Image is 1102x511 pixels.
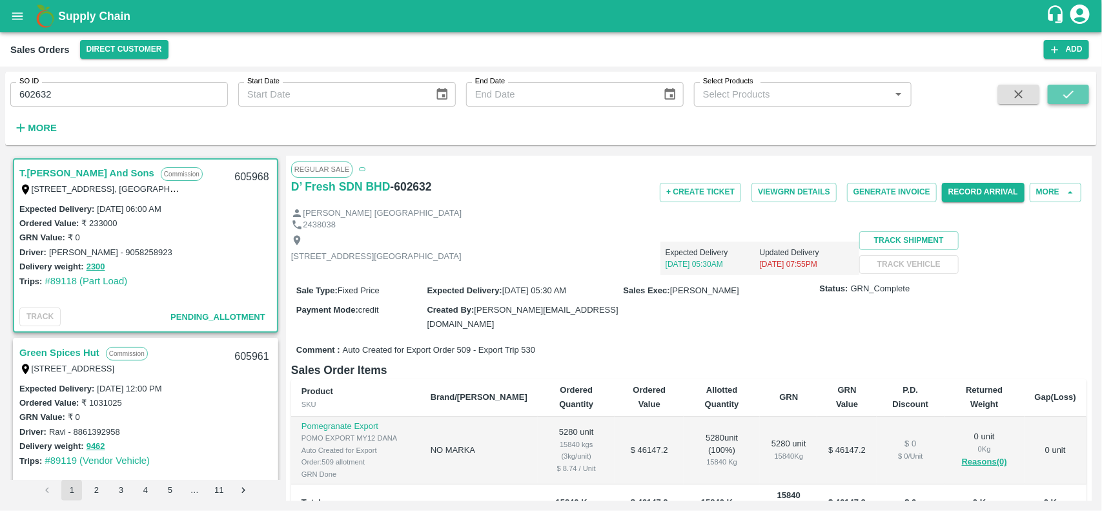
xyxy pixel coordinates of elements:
label: Payment Mode : [296,305,358,315]
label: Delivery weight: [19,262,84,271]
button: 9462 [87,439,105,454]
label: Ordered Value: [19,218,79,228]
label: [DATE] 06:00 AM [97,204,161,214]
label: ₹ 0 [68,233,80,242]
span: Auto Created for Export Order 509 - Export Trip 530 [343,344,535,357]
label: Comment : [296,344,340,357]
div: 15840 Kg [770,450,807,462]
input: Enter SO ID [10,82,228,107]
div: account of current user [1068,3,1092,30]
span: [PERSON_NAME][EMAIL_ADDRESS][DOMAIN_NAME] [427,305,618,329]
p: [PERSON_NAME] [GEOGRAPHIC_DATA] [303,207,462,220]
div: Sales Orders [10,41,70,58]
span: Pending_Allotment [170,312,265,322]
a: Supply Chain [58,7,1046,25]
b: 0 Kgs [973,497,995,507]
b: P.D. Discount [893,385,929,409]
b: GRN Value [836,385,858,409]
div: POMO EXPORT MY12 DANA [301,432,410,444]
input: Start Date [238,82,425,107]
button: Go to page 11 [209,480,229,501]
p: [DATE] 07:55PM [760,258,854,270]
b: $ 46147.2 [631,497,668,507]
button: Reasons(0) [955,455,1014,470]
button: Add [1044,40,1089,59]
label: Status: [820,283,848,295]
label: Expected Delivery : [19,384,94,393]
span: [DATE] 05:30 AM [502,286,566,295]
div: $ 8.74 / Unit [548,463,604,474]
a: #89118 (Part Load) [45,276,127,286]
button: Select DC [80,40,168,59]
td: $ 46147.2 [615,417,684,485]
p: Commission [161,167,203,181]
div: 0 Kg [955,443,1014,455]
label: Created By : [427,305,474,315]
label: Sale Type : [296,286,338,295]
p: Pomegranate Export [301,421,410,433]
b: Gap(Loss) [1035,392,1076,402]
label: End Date [475,76,505,87]
div: 0 unit [955,431,1014,470]
p: Expected Delivery [666,247,760,258]
span: GRN_Complete [851,283,910,295]
div: 15840 Kg [694,456,750,468]
b: Total [301,497,321,507]
b: Supply Chain [58,10,130,23]
button: Open [890,86,907,103]
label: ₹ 0 [68,412,80,422]
td: 5280 unit [538,417,615,485]
p: Commission [106,347,148,360]
button: Go to page 3 [110,480,131,501]
button: Choose date [658,82,682,107]
button: Go to page 5 [159,480,180,501]
label: [DATE] 12:00 PM [97,384,161,393]
label: Expected Delivery : [427,286,502,295]
button: Record Arrival [942,183,1025,202]
b: Ordered Value [633,385,666,409]
div: 5280 unit [770,438,807,462]
label: ₹ 1031025 [81,398,121,408]
span: credit [358,305,379,315]
button: Go to page 2 [86,480,107,501]
div: $ 0 / Unit [887,450,934,462]
td: $ 46147.2 [817,417,876,485]
label: ₹ 233000 [81,218,117,228]
div: GRN Done [301,468,410,480]
label: Expected Delivery : [19,204,94,214]
div: customer-support [1046,5,1068,28]
span: Regular Sale [291,162,352,177]
b: Ordered Quantity [559,385,593,409]
b: 15840 Kgs [556,497,597,507]
td: 0 unit [1025,417,1087,485]
p: 2438038 [303,219,336,231]
label: Sales Exec : [624,286,670,295]
label: GRN Value: [19,233,65,242]
div: 5280 unit ( 100 %) [694,432,750,468]
h6: Sales Order Items [291,361,1087,379]
p: Updated Delivery [760,247,854,258]
button: Choose date [430,82,454,107]
label: Start Date [247,76,280,87]
label: Driver: [19,247,46,257]
div: 605968 [227,162,276,193]
b: Allotted Quantity [705,385,739,409]
a: Green Spices Hut [19,344,99,361]
a: #89119 (Vendor Vehicle) [45,455,150,466]
label: Trips: [19,456,42,466]
b: GRN [779,392,798,402]
button: page 1 [61,480,82,501]
b: Returned Weight [966,385,1003,409]
div: Auto Created for Export Order:509 allotment [301,444,410,468]
img: logo [32,3,58,29]
button: Track Shipment [859,231,959,250]
a: T.[PERSON_NAME] And Sons [19,165,154,182]
label: GRN Value: [19,412,65,422]
button: open drawer [3,1,32,31]
button: Generate Invoice [847,183,937,202]
button: More [1030,183,1081,202]
label: Delivery weight: [19,441,84,451]
label: [STREET_ADDRESS] [32,364,115,373]
div: 605961 [227,342,276,372]
button: Go to next page [233,480,254,501]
